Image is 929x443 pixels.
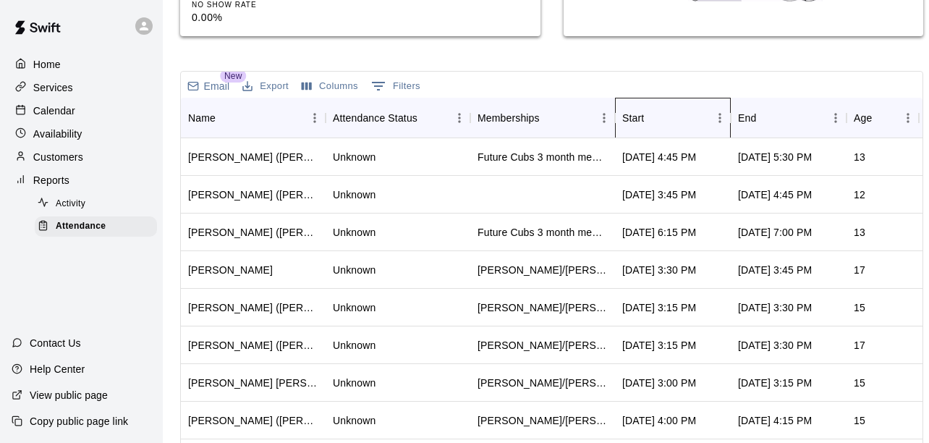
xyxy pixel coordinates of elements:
button: Menu [897,107,919,129]
div: Start [615,98,731,138]
div: Activity [35,194,157,214]
p: Services [33,80,73,95]
div: Name [188,98,216,138]
button: Sort [644,108,664,128]
div: Unknown [333,413,376,428]
div: Memberships [478,98,540,138]
div: Attendance Status [333,98,417,138]
a: Activity [35,193,163,215]
button: Menu [709,107,731,129]
button: Menu [825,107,847,129]
div: Oct 13, 2025, 4:45 PM [738,187,812,202]
div: Unknown [333,263,376,277]
div: Oct 13, 2025, 3:30 PM [738,300,812,315]
p: Home [33,57,61,72]
div: Bryce Homeyer (Melissa Phillips) [188,225,318,240]
div: Oct 13, 2025, 4:00 PM [622,413,696,428]
div: Tom/Mike - Full Year Member Unlimited [478,413,608,428]
button: Email [184,76,233,96]
div: 15 [854,300,865,315]
p: Availability [33,127,82,141]
div: Wesley Gabriel (Regina Gabriel) [188,338,318,353]
div: Future Cubs 3 month membership - Ages 13+, Future Cubs - Adv - 3 month membership [478,150,608,164]
button: Sort [756,108,776,128]
div: Oct 13, 2025, 5:30 PM [738,150,812,164]
div: Unknown [333,300,376,315]
button: Export [239,75,292,98]
div: Memberships [470,98,615,138]
div: Age [854,98,872,138]
p: Help Center [30,362,85,376]
div: Justin Pavelko (David Pavelko) [188,187,318,202]
div: End [731,98,847,138]
p: View public page [30,388,108,402]
div: Cooper Metz [188,376,318,390]
p: Contact Us [30,336,81,350]
div: Start [622,98,644,138]
div: Unknown [333,187,376,202]
p: Reports [33,173,69,187]
div: Oct 13, 2025, 4:45 PM [622,150,696,164]
p: 0.00% [192,10,336,25]
button: Sort [417,108,438,128]
div: Unknown [333,338,376,353]
div: Tom/Mike - Full Year Member Unlimited , Tom/Mike - Full Year Member Unlimited [478,338,608,353]
div: Tom/Mike - Full Year Member Unlimited , Tom/Mike - Full Year Member Unlimited [478,300,608,315]
a: Calendar [12,100,151,122]
div: Oct 13, 2025, 3:45 PM [738,263,812,277]
button: Sort [872,108,892,128]
div: 15 [854,413,865,428]
div: Oct 13, 2025, 3:15 PM [622,300,696,315]
button: Menu [304,107,326,129]
div: Cameron Gabriel (Regina Gabriel) [188,300,318,315]
div: Attendance [35,216,157,237]
div: Mikey Rose (Mike Rose) [188,150,318,164]
p: Email [204,79,230,93]
div: Eli Miller (Lowell Miller) [188,413,318,428]
div: Tom/Mike - Full Year Member Unlimited , Todd/Brad - Full Year Member Unlimited [478,263,608,277]
div: 12 [854,187,865,202]
p: Calendar [33,104,75,118]
div: 15 [854,376,865,390]
a: Attendance [35,215,163,237]
div: 17 [854,338,865,353]
div: Oct 13, 2025, 4:15 PM [738,413,812,428]
button: Show filters [368,75,424,98]
div: 13 [854,225,865,240]
div: 17 [854,263,865,277]
div: Oct 13, 2025, 3:15 PM [622,338,696,353]
span: New [220,69,246,83]
div: Future Cubs 3 month membership - Ages 13+, Future Cubs - Intermediate - 3 month member [478,225,608,240]
div: Landon Bolan [188,263,273,277]
div: Oct 13, 2025, 3:00 PM [622,376,696,390]
a: Availability [12,123,151,145]
div: Oct 13, 2025, 3:45 PM [622,187,696,202]
span: Attendance [56,219,106,234]
div: Unknown [333,376,376,390]
div: Oct 13, 2025, 6:15 PM [622,225,696,240]
button: Sort [216,108,236,128]
button: Sort [540,108,560,128]
div: End [738,98,756,138]
div: Unknown [333,150,376,164]
div: Tom/Mike - Full Year Member Unlimited [478,376,608,390]
button: Menu [593,107,615,129]
button: Menu [449,107,470,129]
div: Attendance Status [326,98,470,138]
button: Select columns [298,75,362,98]
div: Oct 13, 2025, 3:15 PM [738,376,812,390]
div: Age [847,98,919,138]
div: Oct 13, 2025, 3:30 PM [738,338,812,353]
div: Name [181,98,326,138]
div: Oct 13, 2025, 7:00 PM [738,225,812,240]
div: Unknown [333,225,376,240]
a: Home [12,54,151,75]
div: Services [12,77,151,98]
a: Customers [12,146,151,168]
p: Copy public page link [30,414,128,429]
div: Oct 13, 2025, 3:30 PM [622,263,696,277]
